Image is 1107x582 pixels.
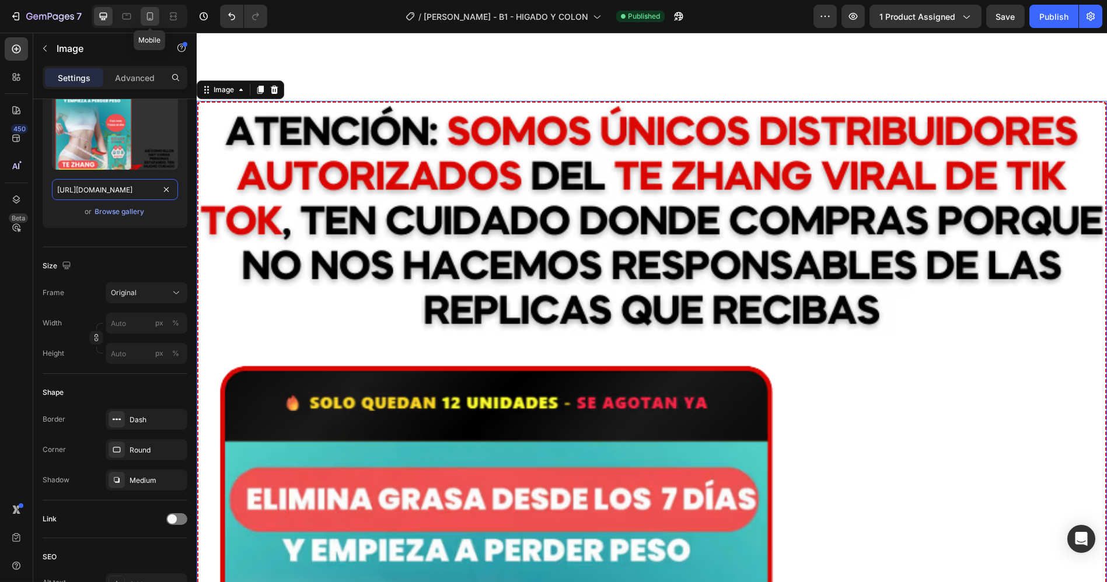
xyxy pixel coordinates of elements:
div: px [155,348,163,359]
span: Original [111,288,137,298]
img: preview-image [52,96,178,170]
button: px [169,346,183,360]
div: Medium [130,475,184,486]
iframe: Design area [197,33,1107,582]
p: 7 [76,9,82,23]
input: px% [106,343,187,364]
p: Advanced [115,72,155,84]
button: Publish [1029,5,1078,28]
div: Shadow [43,475,69,485]
p: Settings [58,72,90,84]
div: Publish [1039,10,1068,23]
span: / [418,10,421,23]
span: 1 product assigned [879,10,955,23]
div: % [172,348,179,359]
div: Size [43,258,74,274]
div: 450 [11,124,28,134]
div: Border [43,414,65,425]
span: [PERSON_NAME] - B1 - HIGADO Y COLON [424,10,588,23]
label: Height [43,348,64,359]
div: Link [43,514,57,524]
button: Original [106,282,187,303]
button: 7 [5,5,87,28]
button: 1 product assigned [869,5,982,28]
div: % [172,318,179,328]
span: Published [628,11,660,22]
div: Round [130,445,184,455]
div: px [155,318,163,328]
input: px% [106,313,187,334]
button: % [152,346,166,360]
div: Open Intercom Messenger [1067,525,1095,553]
span: or [85,205,92,219]
span: Save [996,12,1015,22]
button: % [152,316,166,330]
button: px [169,316,183,330]
div: Undo/Redo [220,5,267,28]
p: Image [57,41,156,55]
div: Corner [43,444,66,455]
button: Browse gallery [95,206,145,218]
div: Shape [43,387,64,398]
div: Browse gallery [95,206,145,217]
div: Beta [9,213,28,223]
label: Width [43,318,62,328]
label: Frame [43,288,64,298]
div: SEO [43,552,57,562]
input: https://example.com/image.jpg [52,179,178,200]
button: Save [986,5,1025,28]
div: Dash [130,415,184,425]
